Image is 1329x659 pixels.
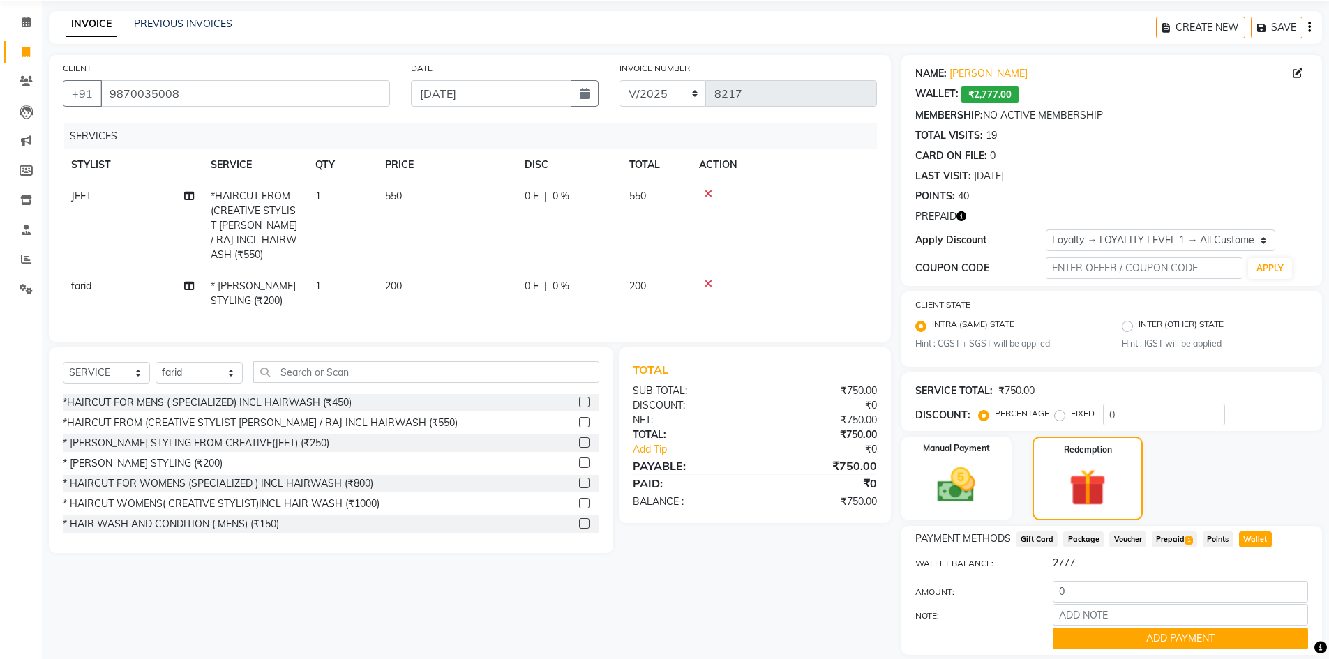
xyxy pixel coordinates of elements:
[915,66,947,81] div: NAME:
[925,463,987,507] img: _cash.svg
[995,407,1049,420] label: PERCENTAGE
[63,395,352,410] div: *HAIRCUT FOR MENS ( SPECIALIZED) INCL HAIRWASH (₹450)
[1053,604,1308,626] input: ADD NOTE
[63,517,279,531] div: * HAIR WASH AND CONDITION ( MENS) (₹150)
[915,86,959,103] div: WALLET:
[211,190,297,261] span: *HAIRCUT FROM (CREATIVE STYLIST [PERSON_NAME] / RAJ INCL HAIRWASH (₹550)
[622,413,755,427] div: NET:
[923,442,990,455] label: Manual Payment
[755,398,887,413] div: ₹0
[525,189,539,204] span: 0 F
[63,476,373,491] div: * HAIRCUT FOR WOMENS (SPECIALIZED ) INCL HAIRWASH (₹800)
[915,108,983,123] div: MEMBERSHIP:
[71,280,91,292] span: farid
[691,149,877,181] th: ACTION
[974,169,1004,183] div: [DATE]
[63,416,458,430] div: *HAIRCUT FROM (CREATIVE STYLIST [PERSON_NAME] / RAJ INCL HAIRWASH (₹550)
[622,398,755,413] div: DISCOUNT:
[629,190,646,202] span: 550
[385,190,402,202] span: 550
[315,280,321,292] span: 1
[63,456,223,471] div: * [PERSON_NAME] STYLING (₹200)
[949,66,1028,81] a: [PERSON_NAME]
[1071,407,1095,420] label: FIXED
[998,384,1035,398] div: ₹750.00
[544,279,547,294] span: |
[915,531,1011,546] span: PAYMENT METHODS
[905,586,1043,598] label: AMOUNT:
[553,279,569,294] span: 0 %
[990,149,996,163] div: 0
[64,123,887,149] div: SERVICES
[1139,318,1224,335] label: INTER (OTHER) STATE
[1064,444,1112,456] label: Redemption
[777,442,887,457] div: ₹0
[1058,464,1118,510] img: _gift.svg
[915,298,970,311] label: CLIENT STATE
[63,62,91,75] label: CLIENT
[134,17,232,30] a: PREVIOUS INVOICES
[1046,257,1242,279] input: ENTER OFFER / COUPON CODE
[915,338,1102,350] small: Hint : CGST + SGST will be applied
[905,557,1043,570] label: WALLET BALANCE:
[1042,556,1319,570] div: 2777
[915,189,955,204] div: POINTS:
[915,108,1308,123] div: NO ACTIVE MEMBERSHIP
[63,80,102,107] button: +91
[377,149,516,181] th: PRICE
[622,494,755,509] div: BALANCE :
[1109,531,1146,547] span: Voucher
[525,279,539,294] span: 0 F
[755,427,887,442] div: ₹750.00
[932,318,1014,335] label: INTRA (SAME) STATE
[315,190,321,202] span: 1
[1248,258,1292,279] button: APPLY
[755,475,887,492] div: ₹0
[1063,531,1104,547] span: Package
[544,189,547,204] span: |
[915,233,1046,248] div: Apply Discount
[1016,531,1058,547] span: Gift Card
[621,149,691,181] th: TOTAL
[202,149,307,181] th: SERVICE
[915,128,983,143] div: TOTAL VISITS:
[100,80,390,107] input: SEARCH BY NAME/MOBILE/EMAIL/CODE
[1239,531,1272,547] span: Wallet
[553,189,569,204] span: 0 %
[1122,338,1308,350] small: Hint : IGST will be applied
[915,169,971,183] div: LAST VISIT:
[915,408,970,423] div: DISCOUNT:
[915,384,993,398] div: SERVICE TOTAL:
[516,149,621,181] th: DISC
[385,280,402,292] span: 200
[622,475,755,492] div: PAID:
[915,149,987,163] div: CARD ON FILE:
[622,384,755,398] div: SUB TOTAL:
[958,189,969,204] div: 40
[961,86,1019,103] span: ₹2,777.00
[622,427,755,442] div: TOTAL:
[253,361,599,383] input: Search or Scan
[755,384,887,398] div: ₹750.00
[1053,581,1308,603] input: AMOUNT
[622,442,776,457] a: Add Tip
[915,209,956,224] span: PREPAID
[211,280,296,307] span: * [PERSON_NAME] STYLING (₹200)
[755,457,887,474] div: ₹750.00
[63,436,329,450] div: * [PERSON_NAME] STYLING FROM CREATIVE(JEET) (₹250)
[986,128,997,143] div: 19
[66,12,117,37] a: INVOICE
[1185,536,1192,545] span: 1
[1203,531,1233,547] span: Points
[629,280,646,292] span: 200
[411,62,433,75] label: DATE
[1053,628,1308,649] button: ADD PAYMENT
[755,494,887,509] div: ₹750.00
[63,149,202,181] th: STYLIST
[307,149,377,181] th: QTY
[622,457,755,474] div: PAYABLE:
[1156,17,1245,38] button: CREATE NEW
[1152,531,1197,547] span: Prepaid
[71,190,91,202] span: JEET
[620,62,690,75] label: INVOICE NUMBER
